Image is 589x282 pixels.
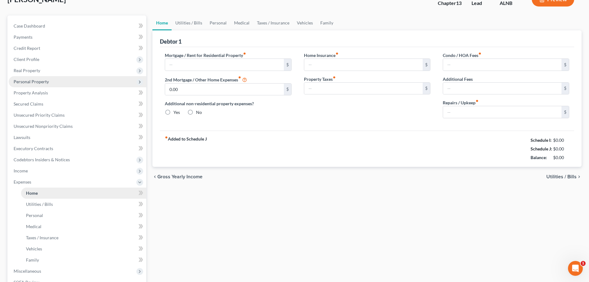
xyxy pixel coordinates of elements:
a: Utilities / Bills [172,15,206,30]
label: Yes [173,109,180,115]
a: Case Dashboard [9,20,146,32]
strong: Added to Schedule J [165,136,207,162]
i: chevron_right [577,174,582,179]
span: Case Dashboard [14,23,45,28]
div: $ [561,59,569,71]
span: Miscellaneous [14,268,41,274]
label: No [196,109,202,115]
a: Lawsuits [9,132,146,143]
i: fiber_manual_record [476,99,479,102]
span: Personal Property [14,79,49,84]
span: Expenses [14,179,31,184]
input: -- [165,59,284,71]
a: Medical [21,221,146,232]
span: Payments [14,34,32,40]
span: Secured Claims [14,101,43,106]
span: Lawsuits [14,135,30,140]
label: 2nd Mortgage / Other Home Expenses [165,76,247,83]
div: $0.00 [553,154,570,161]
i: fiber_manual_record [333,76,336,79]
i: fiber_manual_record [335,52,339,55]
i: fiber_manual_record [243,52,246,55]
div: $ [423,83,430,94]
div: $ [561,83,569,94]
span: Credit Report [14,46,40,51]
a: Family [317,15,337,30]
span: Vehicles [26,246,42,251]
a: Credit Report [9,43,146,54]
a: Unsecured Priority Claims [9,110,146,121]
a: Payments [9,32,146,43]
span: Income [14,168,28,173]
label: Condo / HOA Fees [443,52,481,59]
a: Family [21,254,146,266]
span: Executory Contracts [14,146,53,151]
a: Unsecured Nonpriority Claims [9,121,146,132]
iframe: Intercom live chat [568,261,583,276]
a: Executory Contracts [9,143,146,154]
div: $ [561,106,569,118]
i: fiber_manual_record [478,52,481,55]
span: Client Profile [14,57,39,62]
div: Debtor 1 [160,38,181,45]
strong: Balance: [531,155,547,160]
a: Taxes / Insurance [253,15,293,30]
label: Property Taxes [304,76,336,82]
div: $ [423,59,430,71]
a: Vehicles [21,243,146,254]
a: Medical [230,15,253,30]
button: Utilities / Bills chevron_right [546,174,582,179]
input: -- [304,83,423,94]
span: Personal [26,213,43,218]
span: Taxes / Insurance [26,235,58,240]
div: $0.00 [553,146,570,152]
span: Property Analysis [14,90,48,95]
label: Additional non-residential property expenses? [165,100,291,107]
input: -- [443,106,561,118]
input: -- [443,83,561,94]
a: Vehicles [293,15,317,30]
div: $ [284,84,291,95]
i: fiber_manual_record [238,76,241,79]
div: $0.00 [553,137,570,143]
a: Home [152,15,172,30]
span: Real Property [14,68,40,73]
a: Personal [21,210,146,221]
span: Unsecured Nonpriority Claims [14,124,73,129]
a: Property Analysis [9,87,146,98]
i: fiber_manual_record [165,136,168,139]
span: Gross Yearly Income [157,174,203,179]
strong: Schedule J: [531,146,552,151]
button: chevron_left Gross Yearly Income [152,174,203,179]
div: $ [284,59,291,71]
a: Utilities / Bills [21,199,146,210]
span: 1 [581,261,586,266]
a: Taxes / Insurance [21,232,146,243]
strong: Schedule I: [531,137,552,143]
label: Additional Fees [443,76,473,82]
label: Home Insurance [304,52,339,59]
span: Codebtors Insiders & Notices [14,157,70,162]
a: Personal [206,15,230,30]
span: Family [26,257,39,262]
span: Utilities / Bills [26,202,53,207]
span: Home [26,190,38,196]
i: chevron_left [152,174,157,179]
label: Repairs / Upkeep [443,99,479,106]
span: Medical [26,224,41,229]
a: Secured Claims [9,98,146,110]
input: -- [165,84,284,95]
a: Home [21,188,146,199]
input: -- [304,59,423,71]
span: Unsecured Priority Claims [14,112,65,118]
input: -- [443,59,561,71]
label: Mortgage / Rent for Residential Property [165,52,246,59]
span: Utilities / Bills [546,174,577,179]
